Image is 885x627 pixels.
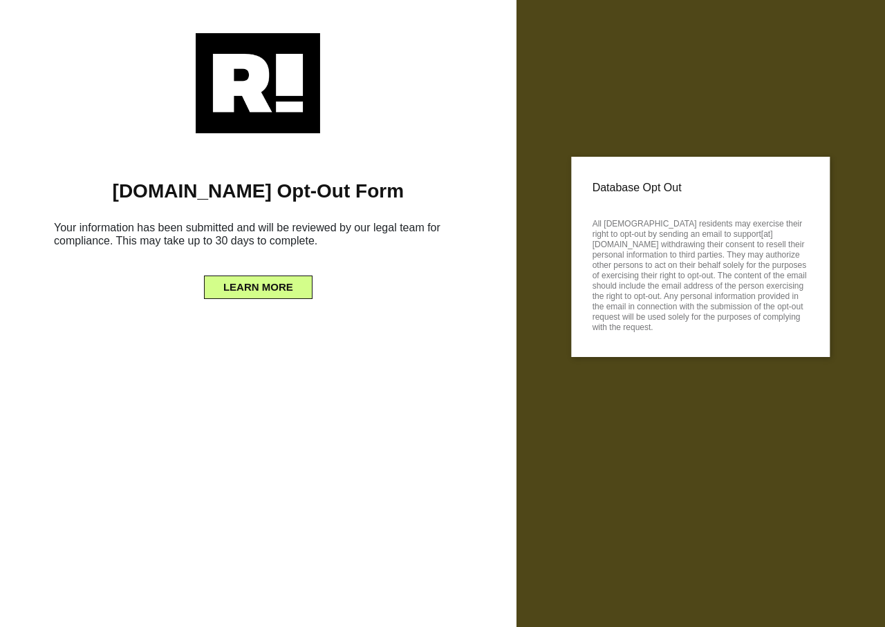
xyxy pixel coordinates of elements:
[21,180,496,203] h1: [DOMAIN_NAME] Opt-Out Form
[593,177,809,198] p: Database Opt Out
[204,276,313,299] button: LEARN MORE
[196,33,320,133] img: Retention.com
[593,215,809,333] p: All [DEMOGRAPHIC_DATA] residents may exercise their right to opt-out by sending an email to suppo...
[204,278,313,289] a: LEARN MORE
[21,215,496,258] h6: Your information has been submitted and will be reviewed by our legal team for compliance. This m...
